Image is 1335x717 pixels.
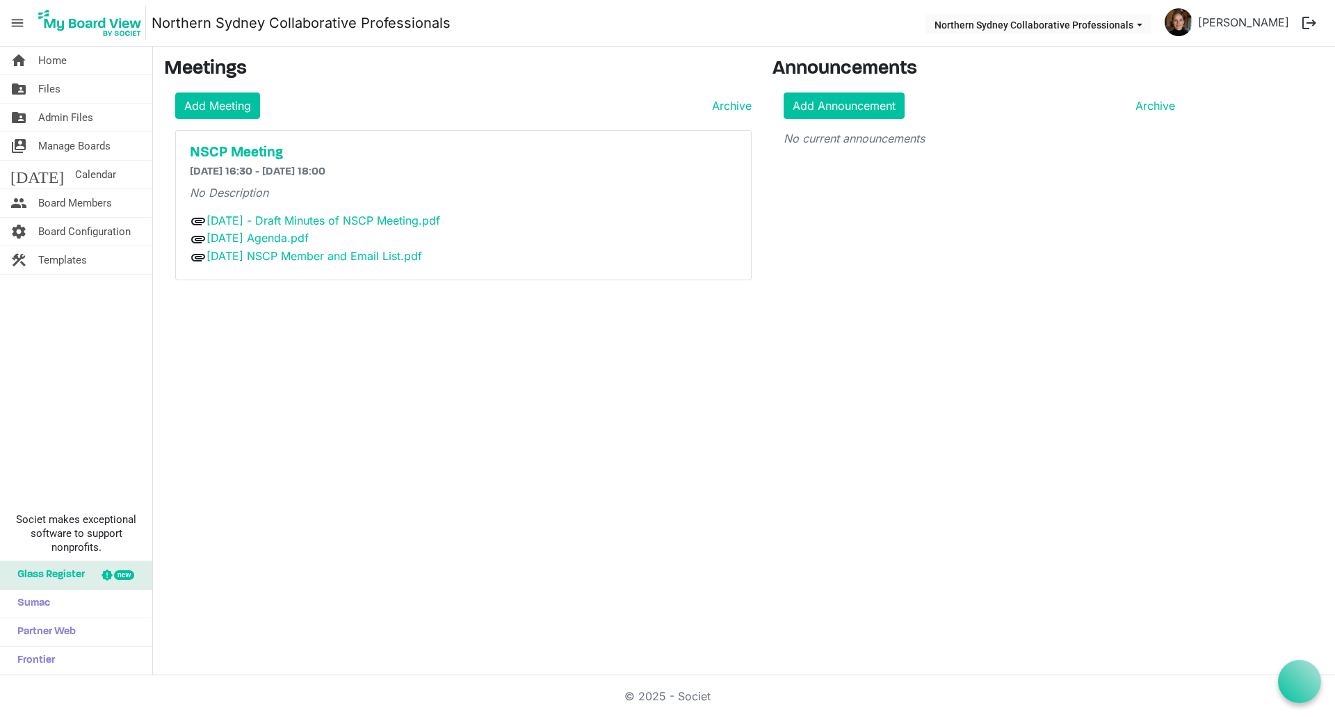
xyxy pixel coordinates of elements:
h3: Announcements [772,58,1186,81]
span: Calendar [75,161,116,188]
h6: [DATE] 16:30 - [DATE] 18:00 [190,166,737,179]
span: Board Configuration [38,218,131,245]
button: Northern Sydney Collaborative Professionals dropdownbutton [925,15,1151,34]
span: attachment [190,249,207,266]
span: Admin Files [38,104,93,131]
span: [DATE] [10,161,64,188]
a: [DATE] Agenda.pdf [207,231,309,245]
span: construction [10,246,27,274]
span: switch_account [10,132,27,160]
a: [DATE] NSCP Member and Email List.pdf [207,249,422,263]
span: Home [38,47,67,74]
img: My Board View Logo [34,6,146,40]
span: attachment [190,231,207,248]
h3: Meetings [164,58,752,81]
div: new [114,570,134,580]
span: Files [38,75,60,103]
a: Archive [1130,97,1175,114]
a: Northern Sydney Collaborative Professionals [152,9,451,37]
a: My Board View Logo [34,6,152,40]
span: home [10,47,27,74]
a: [DATE] - Draft Minutes of NSCP Meeting.pdf [207,214,440,227]
span: folder_shared [10,104,27,131]
span: folder_shared [10,75,27,103]
span: Templates [38,246,87,274]
span: Manage Boards [38,132,111,160]
a: Archive [706,97,752,114]
span: Societ makes exceptional software to support nonprofits. [6,513,146,554]
span: Frontier [10,647,55,675]
span: Partner Web [10,618,76,646]
span: settings [10,218,27,245]
span: Sumac [10,590,50,618]
p: No current announcements [784,130,1175,147]
span: menu [4,10,31,36]
a: [PERSON_NAME] [1192,8,1295,36]
a: Add Meeting [175,92,260,119]
span: Board Members [38,189,112,217]
span: people [10,189,27,217]
span: Glass Register [10,561,85,589]
img: LE6Q4vEmx5PVWDJ497VwnDLl1Z-qP2d3GIBFTjT-tIXVziolWo5Mqhu06WN9G8sPi8-t19e6HYTwA18-IHsaZQ_thumb.png [1165,8,1192,36]
p: No Description [190,184,737,201]
a: © 2025 - Societ [624,689,711,703]
a: NSCP Meeting [190,145,737,161]
button: logout [1295,8,1324,38]
span: attachment [190,213,207,229]
a: Add Announcement [784,92,905,119]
